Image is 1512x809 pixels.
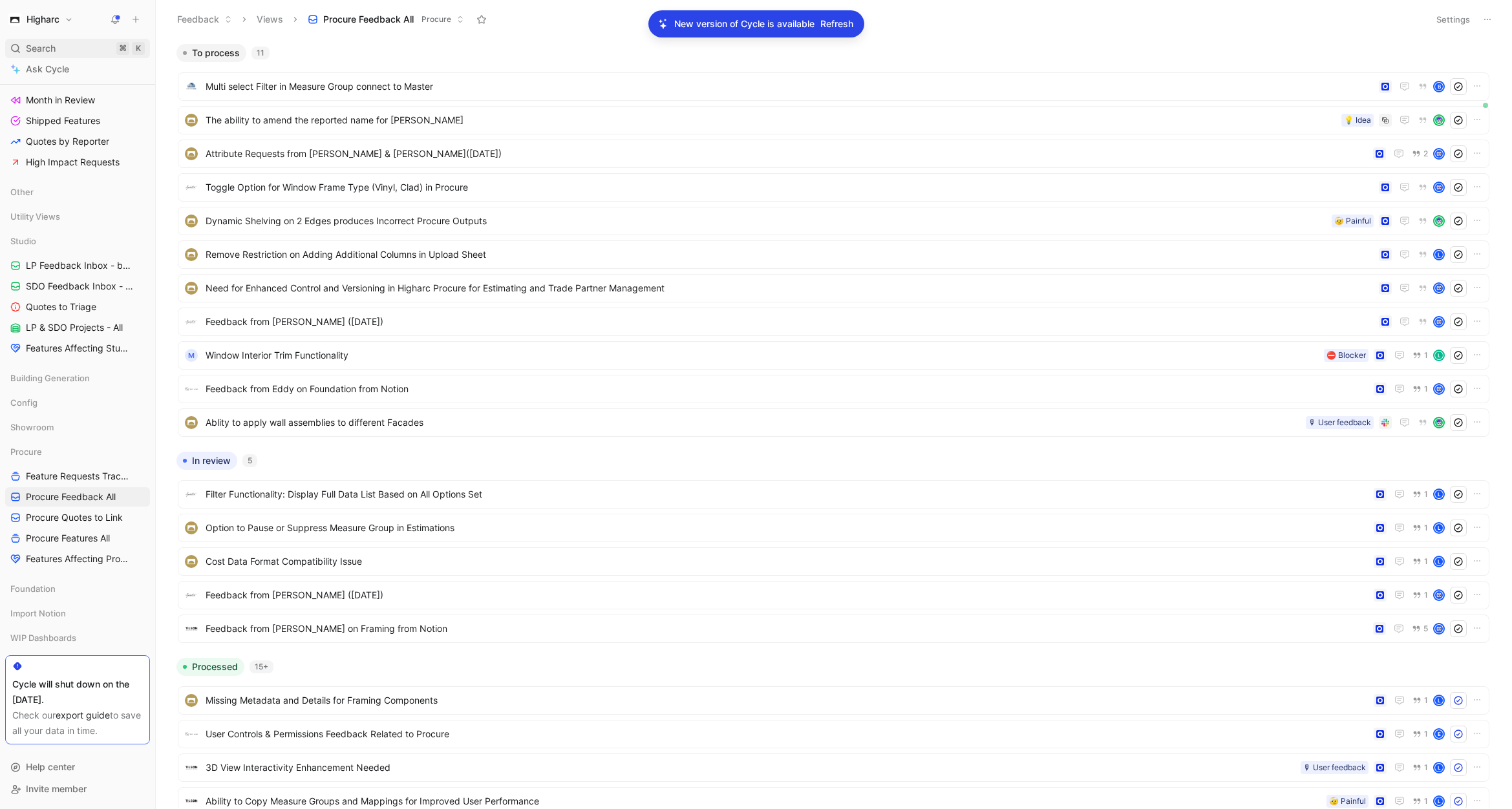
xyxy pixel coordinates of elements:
[178,72,1489,101] a: logoMulti select Filter in Measure Group connect to MasterB
[1424,697,1428,704] span: 1
[5,628,150,651] div: WIP Dashboards
[5,207,150,226] div: Utility Views
[192,454,231,467] span: In review
[178,341,1489,370] a: MWindow Interior Trim Functionality⛔️ Blocker1L
[5,467,150,486] a: Feature Requests Tracker
[26,783,87,794] span: Invite member
[178,753,1489,782] a: logo3D View Interactivity Enhancement Needed🎙 User feedback1L
[5,339,150,358] a: Features Affecting Studio
[1344,114,1371,127] div: 💡 Idea
[5,604,150,627] div: Import Notion
[5,393,150,412] div: Config
[1334,215,1371,227] div: 🤕 Painful
[251,10,289,29] button: Views
[5,442,150,569] div: ProcureFeature Requests TrackerProcure Feedback AllProcure Quotes to LinkProcure Features AllFeat...
[1434,763,1443,772] div: L
[185,694,198,707] img: logo
[10,607,66,620] span: Import Notion
[206,693,1368,708] span: Missing Metadata and Details for Framing Components
[206,554,1368,569] span: Cost Data Format Compatibility Issue
[820,16,854,32] button: Refresh
[178,480,1489,509] a: logoFilter Functionality: Display Full Data List Based on All Options Set1L
[26,259,134,272] span: LP Feedback Inbox - by Type
[1410,487,1431,501] button: 1
[185,622,198,635] img: logo
[1409,147,1431,161] button: 2
[5,579,150,598] div: Foundation
[185,114,198,127] img: logo
[1424,591,1428,599] span: 1
[185,181,198,194] img: logo
[192,660,238,673] span: Processed
[1424,764,1428,772] span: 1
[185,555,198,568] img: logo
[206,146,1368,162] span: Attribute Requests from [PERSON_NAME] & [PERSON_NAME]([DATE])
[1308,416,1371,429] div: 🎙 User feedback
[1424,385,1428,393] span: 1
[26,41,56,56] span: Search
[5,256,150,275] a: LP Feedback Inbox - by Type
[206,180,1374,195] span: Toggle Option for Window Frame Type (Vinyl, Clad) in Procure
[5,549,150,569] a: Features Affecting Procure
[1424,797,1428,805] span: 1
[5,10,76,28] button: HigharcHigharc
[5,529,150,548] a: Procure Features All
[1303,761,1366,774] div: 🎙 User feedback
[176,452,237,470] button: In review
[176,658,244,676] button: Processed
[178,308,1489,336] a: logoFeedback from [PERSON_NAME] ([DATE])avatar
[5,628,150,647] div: WIP Dashboards
[5,90,150,110] a: Month in Review
[206,415,1301,430] span: Ablity to apply wall assemblies to different Facades
[5,111,150,131] a: Shipped Features
[192,47,240,59] span: To process
[56,709,110,720] a: export guide
[178,581,1489,609] a: logoFeedback from [PERSON_NAME] ([DATE])1avatar
[26,321,123,334] span: LP & SDO Projects - All
[1434,351,1443,360] div: L
[5,132,150,151] a: Quotes by Reporter
[1409,622,1431,636] button: 5
[178,720,1489,748] a: logoUser Controls & Permissions Feedback Related to Procure1E
[206,520,1368,536] span: Option to Pause or Suppress Measure Group in Estimations
[1434,317,1443,326] img: avatar
[1434,82,1443,91] div: B
[5,182,150,202] div: Other
[8,13,21,26] img: Higharc
[26,280,134,293] span: SDO Feedback Inbox - by Type
[206,793,1321,809] span: Ability to Copy Measure Groups and Mappings for Improved User Performance
[10,396,37,409] span: Config
[185,215,198,227] img: logo
[178,514,1489,542] a: logoOption to Pause or Suppress Measure Group in Estimations1L
[26,61,69,77] span: Ask Cycle
[250,660,273,673] div: 15+
[178,408,1489,437] a: logoAblity to apply wall assemblies to different Facades🎙 User feedbackavatar
[10,185,34,198] span: Other
[10,582,56,595] span: Foundation
[1424,352,1428,359] span: 1
[185,521,198,534] img: logo
[206,280,1374,296] span: Need for Enhanced Control and Versioning in Higharc Procure for Estimating and Trade Partner Mana...
[185,80,198,93] img: logo
[1424,524,1428,532] span: 1
[206,381,1368,397] span: Feedback from Eddy on Foundation from Notion
[421,13,451,26] span: Procure
[1434,149,1443,158] img: avatar
[1434,418,1443,427] img: avatar
[1410,761,1431,775] button: 1
[206,247,1374,262] span: Remove Restriction on Adding Additional Columns in Upload Sheet
[206,79,1374,94] span: Multi select Filter in Measure Group connect to Master
[1410,521,1431,535] button: 1
[178,173,1489,202] a: logoToggle Option for Window Frame Type (Vinyl, Clad) in Procureavatar
[26,511,123,524] span: Procure Quotes to Link
[171,44,1496,441] div: To process11
[206,726,1368,742] span: User Controls & Permissions Feedback Related to Procure
[5,182,150,205] div: Other
[10,445,42,458] span: Procure
[185,349,198,362] div: M
[12,677,143,708] div: Cycle will shut down on the [DATE].
[178,375,1489,403] a: logoFeedback from Eddy on Foundation from Notion1avatar
[1424,490,1428,498] span: 1
[1410,794,1431,808] button: 1
[1410,588,1431,602] button: 1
